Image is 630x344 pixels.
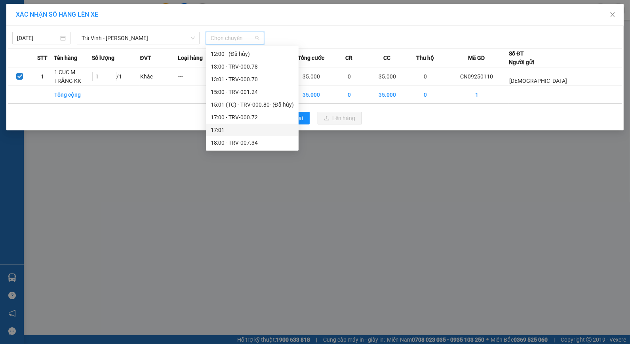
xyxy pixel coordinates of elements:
div: 15:00 - TRV-001.24 [211,88,294,96]
td: --- [178,67,216,86]
span: GIAO: [3,59,19,67]
button: uploadLên hàng [318,112,362,124]
span: Mã GD [468,54,485,62]
div: 18:00 - TRV-007.34 [211,138,294,147]
td: CN09250110 [444,67,509,86]
span: 0987507739 - [3,50,56,58]
span: ĐVT [140,54,151,62]
span: Số lượng [92,54,114,62]
td: 0 [406,86,444,104]
span: Trà Vinh - Hồ Chí Minh [82,32,195,44]
p: NHẬN: [3,34,116,49]
button: Close [601,4,624,26]
span: Tên hàng [54,54,77,62]
div: 15:01 (TC) - TRV-000.80 - (Đã hủy) [211,100,294,109]
span: CR [345,54,352,62]
td: 1 CỤC M TRẮNG KK [54,67,92,86]
span: VP [PERSON_NAME] ([GEOGRAPHIC_DATA]) [3,34,80,49]
div: Số ĐT Người gửi [509,49,534,67]
td: 1 [31,67,54,86]
div: 12:00 - (Đã hủy) [211,50,294,58]
span: VP Cầu Ngang - [3,15,69,31]
span: down [190,36,195,40]
span: KIÊN [42,50,56,58]
td: 0 [406,67,444,86]
span: Loại hàng [178,54,203,62]
span: [DEMOGRAPHIC_DATA] [509,78,567,84]
span: STT [37,54,48,62]
span: Tổng cước [298,54,324,62]
td: 35.000 [368,67,406,86]
input: 12/09/2025 [17,34,59,42]
span: Chọn chuyến [211,32,259,44]
td: 0 [330,67,368,86]
td: 35.000 [368,86,406,104]
td: 1 [444,86,509,104]
td: Tổng cộng [54,86,92,104]
span: XÁC NHẬN SỐ HÀNG LÊN XE [16,11,98,18]
td: 35.000 [292,86,330,104]
span: close [609,11,616,18]
span: CC [383,54,390,62]
div: 17:00 - TRV-000.72 [211,113,294,122]
div: 17:01 [211,126,294,134]
p: GỬI: [3,15,116,31]
div: 13:00 - TRV-000.78 [211,62,294,71]
td: 0 [330,86,368,104]
span: [DEMOGRAPHIC_DATA] [3,23,69,31]
td: 35.000 [292,67,330,86]
td: / 1 [92,67,140,86]
td: Khác [140,67,178,86]
div: 13:01 - TRV-000.70 [211,75,294,84]
span: Thu hộ [416,54,434,62]
strong: BIÊN NHẬN GỬI HÀNG [27,4,92,12]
